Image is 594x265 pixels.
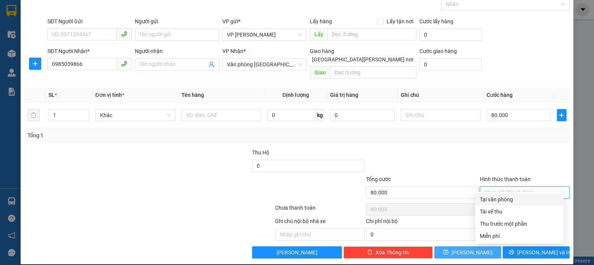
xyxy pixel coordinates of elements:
[309,55,416,64] span: [GEOGRAPHIC_DATA][PERSON_NAME] nơi
[480,176,531,182] label: Hình thức thanh toán
[47,17,132,26] div: SĐT Người Gửi
[384,17,416,26] span: Lấy tận nơi
[316,109,324,121] span: kg
[366,217,478,228] div: Chi phí nội bộ
[277,248,317,257] span: [PERSON_NAME]
[330,66,416,79] input: Dọc đường
[29,61,41,67] span: plus
[480,220,559,228] div: Thu trước một phần
[222,17,307,26] div: VP gửi
[434,246,501,259] button: save[PERSON_NAME]
[419,18,453,24] label: Cước lấy hàng
[401,109,481,121] input: Ghi Chú
[49,92,55,98] span: SL
[227,59,302,70] span: Văn phòng Mỹ Đình
[222,48,243,54] span: VP Nhận
[375,248,409,257] span: Xóa Thông tin
[227,29,302,40] span: VP Trần Phú
[28,109,40,121] button: delete
[419,29,482,41] input: Cước lấy hàng
[28,131,230,140] div: Tổng: 1
[121,61,127,67] span: phone
[275,217,364,228] div: Ghi chú nội bộ nhà xe
[310,18,332,24] span: Lấy hàng
[275,228,364,241] input: Nhập ghi chú
[330,109,394,121] input: 0
[480,207,559,216] div: Tài xế thu
[366,176,391,182] span: Tổng cước
[252,149,269,156] span: Thu Hộ
[310,66,330,79] span: Giao
[209,61,215,67] span: user-add
[310,28,327,40] span: Lấy
[274,204,365,217] div: Chưa thanh toán
[282,92,309,98] span: Định lượng
[480,232,559,240] div: Miễn phí
[509,249,514,255] span: printer
[557,109,566,121] button: plus
[517,248,571,257] span: [PERSON_NAME] và In
[135,47,219,55] div: Người nhận
[419,48,457,54] label: Cước giao hàng
[557,112,566,118] span: plus
[327,28,416,40] input: Dọc đường
[398,88,484,103] th: Ghi chú
[181,109,261,121] input: VD: Bàn, Ghế
[47,47,132,55] div: SĐT Người Nhận
[487,92,513,98] span: Cước hàng
[252,246,342,259] button: [PERSON_NAME]
[100,109,171,121] span: Khác
[135,17,219,26] div: Người gửi
[443,249,448,255] span: save
[367,249,372,255] span: delete
[419,58,482,71] input: Cước giao hàng
[121,31,127,37] span: phone
[310,48,334,54] span: Giao hàng
[95,92,124,98] span: Đơn vị tính
[480,195,559,204] div: Tại văn phòng
[29,58,41,70] button: plus
[452,248,492,257] span: [PERSON_NAME]
[330,92,358,98] span: Giá trị hàng
[181,92,204,98] span: Tên hàng
[343,246,433,259] button: deleteXóa Thông tin
[503,246,570,259] button: printer[PERSON_NAME] và In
